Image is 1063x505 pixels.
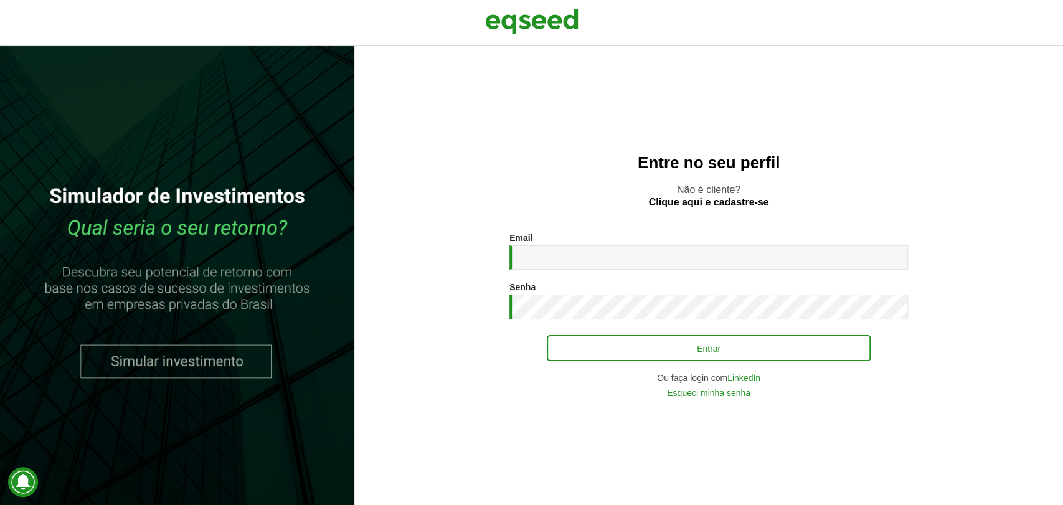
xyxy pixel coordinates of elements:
label: Senha [509,283,536,291]
a: Esqueci minha senha [667,389,750,397]
label: Email [509,234,532,242]
p: Não é cliente? [379,184,1038,207]
button: Entrar [547,335,871,361]
h2: Entre no seu perfil [379,154,1038,172]
div: Ou faça login com [509,374,908,382]
a: Clique aqui e cadastre-se [649,197,769,207]
img: EqSeed Logo [485,6,579,37]
a: LinkedIn [727,374,760,382]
